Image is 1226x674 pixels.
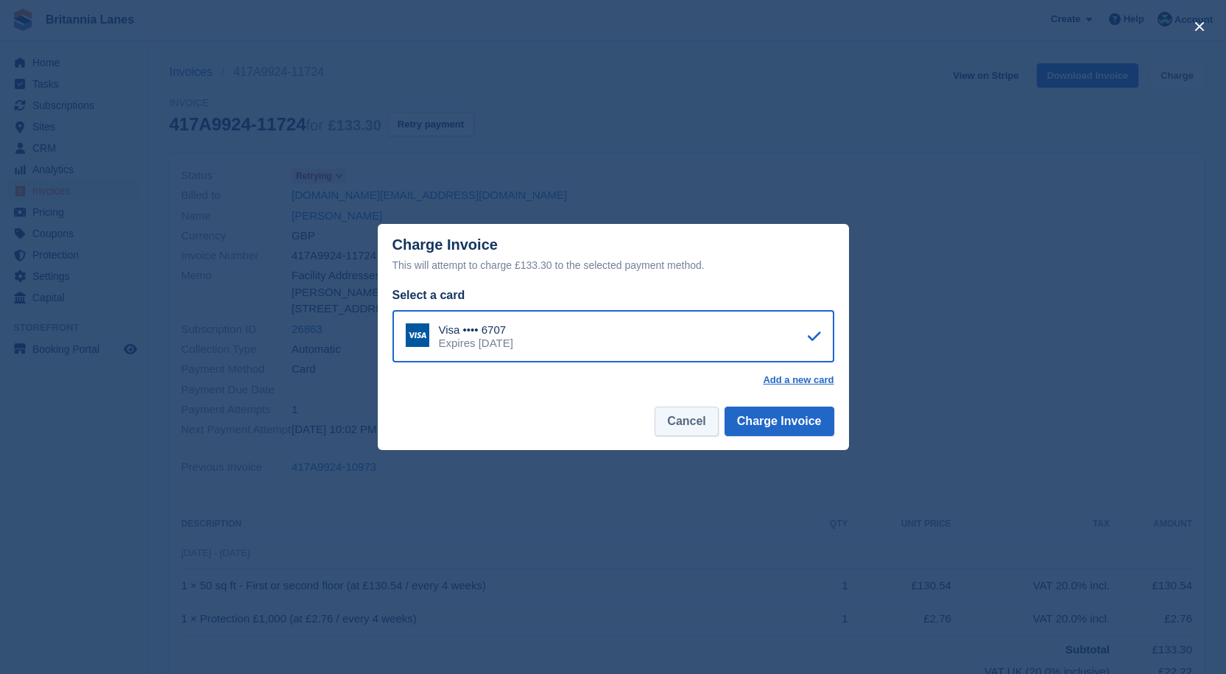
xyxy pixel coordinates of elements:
[655,407,718,436] button: Cancel
[725,407,834,436] button: Charge Invoice
[392,287,834,304] div: Select a card
[439,337,513,350] div: Expires [DATE]
[1188,15,1211,38] button: close
[392,256,834,274] div: This will attempt to charge £133.30 to the selected payment method.
[763,374,834,386] a: Add a new card
[406,323,429,347] img: Visa Logo
[392,236,834,274] div: Charge Invoice
[439,323,513,337] div: Visa •••• 6707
